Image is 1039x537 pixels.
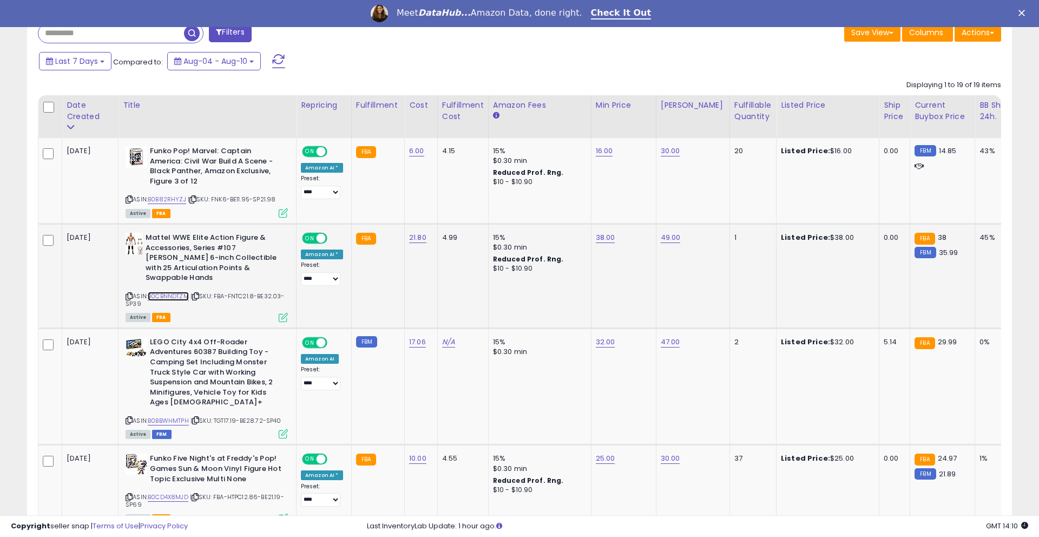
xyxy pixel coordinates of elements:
button: Filters [209,23,251,42]
button: Actions [955,23,1001,42]
span: OFF [326,234,343,243]
b: Funko Pop! Marvel: Captain America: Civil War Build A Scene - Black Panther, Amazon Exclusive, Fi... [150,146,281,189]
b: Listed Price: [781,146,830,156]
b: Mattel WWE Elite Action Figure & Accessories, Series #107 [PERSON_NAME] 6-inch Collectible with 2... [146,233,277,286]
div: 1 [734,233,768,243]
div: 2 [734,337,768,347]
a: Check It Out [591,8,652,19]
img: Profile image for Georgie [371,5,388,22]
img: 41psMFY0J1L._SL40_.jpg [126,233,143,254]
div: 20 [734,146,768,156]
span: ON [303,147,317,156]
a: Terms of Use [93,521,139,531]
span: All listings currently available for purchase on Amazon [126,430,150,439]
span: | SKU: FBA-HTPC12.86-BE21.19-SP69 [126,493,284,509]
a: 32.00 [596,337,615,348]
div: 4.99 [442,233,480,243]
div: Displaying 1 to 19 of 19 items [906,80,1001,90]
a: N/A [442,337,455,348]
div: [DATE] [67,233,110,243]
div: Preset: [301,366,343,390]
a: B0B82RHYZJ [148,195,186,204]
div: Amazon Fees [493,100,587,111]
div: ASIN: [126,337,288,438]
div: Amazon AI * [301,250,343,259]
div: Cost [409,100,433,111]
span: Columns [909,27,943,38]
div: Last InventoryLab Update: 1 hour ago. [367,521,1028,532]
div: Amazon AI * [301,163,343,173]
span: Last 7 Days [55,56,98,67]
img: 41jJWBBQ0oL._SL40_.jpg [126,146,147,168]
b: LEGO City 4x4 Off-Roader Adventures 60387 Building Toy - Camping Set Including Monster Truck Styl... [150,337,281,410]
div: 43% [979,146,1015,156]
div: seller snap | | [11,521,188,532]
button: Columns [902,23,953,42]
div: BB Share 24h. [979,100,1019,122]
div: [PERSON_NAME] [661,100,725,111]
div: Current Buybox Price [915,100,970,122]
div: 5.14 [884,337,902,347]
span: OFF [326,147,343,156]
div: Amazon AI * [301,470,343,480]
img: 51w2F9GoY7L._SL40_.jpg [126,454,147,475]
div: 0.00 [884,454,902,463]
div: 1% [979,454,1015,463]
span: 21.89 [939,469,956,479]
div: 0.00 [884,146,902,156]
span: FBA [152,209,170,218]
small: FBA [356,454,376,466]
small: Amazon Fees. [493,111,499,121]
div: $0.30 min [493,347,583,357]
span: All listings currently available for purchase on Amazon [126,209,150,218]
div: ASIN: [126,233,288,321]
button: Last 7 Days [39,52,111,70]
span: ON [303,234,317,243]
small: FBA [915,454,935,466]
small: FBM [356,336,377,348]
small: FBM [915,468,936,480]
a: 47.00 [661,337,680,348]
small: FBA [915,337,935,349]
a: 25.00 [596,453,615,464]
div: 15% [493,146,583,156]
div: $0.30 min [493,156,583,166]
span: 35.99 [939,247,958,258]
b: Reduced Prof. Rng. [493,476,564,485]
div: [DATE] [67,337,110,347]
b: Listed Price: [781,453,830,463]
span: | SKU: TGT17.19-BE28.72-SP40 [190,416,281,425]
div: Fulfillment Cost [442,100,484,122]
a: 21.80 [409,232,426,243]
strong: Copyright [11,521,50,531]
div: $38.00 [781,233,871,243]
div: 0% [979,337,1015,347]
div: Min Price [596,100,652,111]
div: Preset: [301,175,343,199]
div: $0.30 min [493,464,583,474]
div: [DATE] [67,454,110,463]
i: DataHub... [418,8,471,18]
a: 49.00 [661,232,681,243]
span: Compared to: [113,57,163,67]
div: [DATE] [67,146,110,156]
div: $0.30 min [493,243,583,252]
span: 29.99 [938,337,957,347]
div: Title [123,100,292,111]
b: Reduced Prof. Rng. [493,254,564,264]
div: $32.00 [781,337,871,347]
small: FBA [356,146,376,158]
div: ASIN: [126,146,288,217]
button: Aug-04 - Aug-10 [167,52,261,70]
div: Preset: [301,483,343,507]
a: B0CBNNDTZM [148,292,189,301]
span: ON [303,455,317,464]
span: 38 [938,232,946,243]
a: B0CD4X8MJD [148,493,188,502]
div: Repricing [301,100,347,111]
div: $16.00 [781,146,871,156]
span: ON [303,338,317,347]
div: 4.55 [442,454,480,463]
div: Fulfillable Quantity [734,100,772,122]
a: 10.00 [409,453,426,464]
